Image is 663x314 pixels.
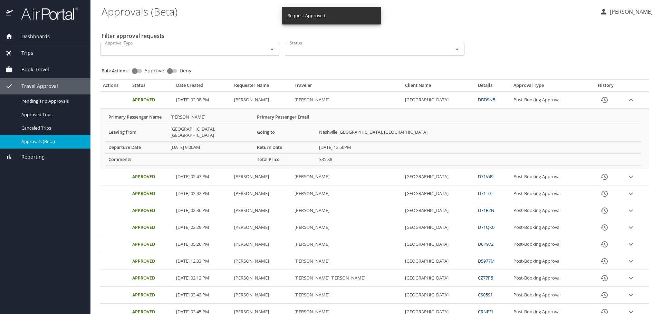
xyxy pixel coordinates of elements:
[511,92,588,109] td: Post-Booking Approval
[626,256,636,266] button: expand row
[129,185,173,202] td: Approved
[13,82,58,90] span: Travel Approval
[452,44,462,54] button: Open
[596,219,613,236] button: History
[402,169,475,185] td: [GEOGRAPHIC_DATA]
[173,169,231,185] td: [DATE] 02:47 PM
[511,287,588,304] td: Post-Booking Approval
[231,169,292,185] td: [PERSON_NAME]
[173,270,231,287] td: [DATE] 02:12 PM
[478,275,493,281] a: CZ77P5
[626,222,636,233] button: expand row
[626,239,636,250] button: expand row
[402,219,475,236] td: [GEOGRAPHIC_DATA]
[478,190,493,196] a: D71T0T
[596,270,613,286] button: History
[173,287,231,304] td: [DATE] 03:42 PM
[102,1,594,22] h1: Approvals (Beta)
[21,111,82,118] span: Approved Trips
[106,153,168,165] th: Comments
[402,253,475,270] td: [GEOGRAPHIC_DATA]
[231,82,292,91] th: Requester Name
[316,153,641,165] td: 335.88
[231,92,292,109] td: [PERSON_NAME]
[173,202,231,219] td: [DATE] 02:36 PM
[173,92,231,109] td: [DATE] 02:08 PM
[21,98,82,104] span: Pending Trip Approvals
[478,173,493,180] a: D71V49
[626,95,636,105] button: expand row
[292,236,403,253] td: [PERSON_NAME]
[596,253,613,270] button: History
[129,236,173,253] td: Approved
[231,270,292,287] td: [PERSON_NAME]
[21,138,82,145] span: Approvals (Beta)
[173,219,231,236] td: [DATE] 02:29 PM
[231,236,292,253] td: [PERSON_NAME]
[292,287,403,304] td: [PERSON_NAME]
[597,6,655,18] button: [PERSON_NAME]
[588,82,623,91] th: History
[626,273,636,283] button: expand row
[478,207,494,213] a: D71RZN
[292,169,403,185] td: [PERSON_NAME]
[106,111,168,123] th: Primary Passenger Name
[173,253,231,270] td: [DATE] 12:33 PM
[478,292,493,298] a: CS0591
[129,253,173,270] td: Approved
[292,185,403,202] td: [PERSON_NAME]
[129,287,173,304] td: Approved
[13,49,33,57] span: Trips
[511,185,588,202] td: Post-Booking Approval
[254,153,316,165] th: Total Price
[102,30,164,41] h2: Filter approval requests
[173,236,231,253] td: [DATE] 05:26 PM
[475,82,511,91] th: Details
[511,270,588,287] td: Post-Booking Approval
[173,82,231,91] th: Date Created
[596,202,613,219] button: History
[129,270,173,287] td: Approved
[316,123,641,141] td: Nashville [GEOGRAPHIC_DATA], [GEOGRAPHIC_DATA]
[292,202,403,219] td: [PERSON_NAME]
[596,185,613,202] button: History
[6,7,13,20] img: icon-airportal.png
[168,141,254,153] td: [DATE] 9:00AM
[402,270,475,287] td: [GEOGRAPHIC_DATA]
[608,8,653,16] p: [PERSON_NAME]
[129,82,173,91] th: Status
[478,97,495,103] a: DBDSN5
[129,92,173,109] td: Approved
[596,92,613,108] button: History
[511,169,588,185] td: Post-Booking Approval
[292,92,403,109] td: [PERSON_NAME]
[231,219,292,236] td: [PERSON_NAME]
[180,68,191,73] span: Deny
[231,185,292,202] td: [PERSON_NAME]
[168,111,254,123] td: [PERSON_NAME]
[173,185,231,202] td: [DATE] 02:42 PM
[13,153,45,161] span: Reporting
[292,219,403,236] td: [PERSON_NAME]
[292,82,403,91] th: Traveler
[402,236,475,253] td: [GEOGRAPHIC_DATA]
[13,7,78,20] img: airportal-logo.png
[478,258,495,264] a: D5977M
[254,123,316,141] th: Going to
[478,224,494,230] a: D71QK0
[292,253,403,270] td: [PERSON_NAME]
[254,141,316,153] th: Return Date
[102,68,134,74] p: Bulk Actions:
[596,169,613,185] button: History
[511,202,588,219] td: Post-Booking Approval
[267,44,277,54] button: Open
[144,68,164,73] span: Approve
[106,111,641,166] table: More info for approvals
[287,9,326,22] div: Request Approved.
[231,202,292,219] td: [PERSON_NAME]
[596,236,613,253] button: History
[626,290,636,300] button: expand row
[626,172,636,182] button: expand row
[21,125,82,131] span: Canceled Trips
[511,219,588,236] td: Post-Booking Approval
